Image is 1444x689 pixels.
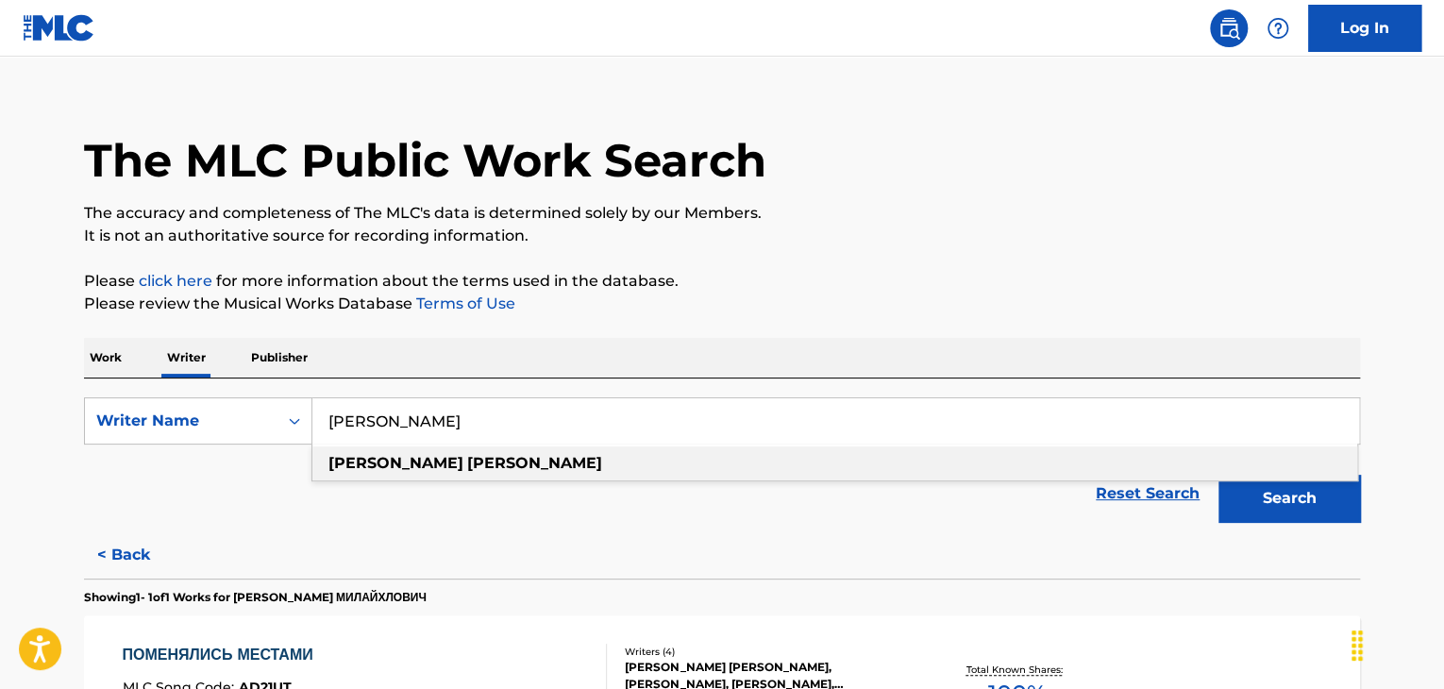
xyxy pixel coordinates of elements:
[1217,17,1240,40] img: search
[412,294,515,312] a: Terms of Use
[1218,475,1360,522] button: Search
[965,663,1066,677] p: Total Known Shares:
[161,338,211,378] p: Writer
[84,397,1360,531] form: Search Form
[84,225,1360,247] p: It is not an authoritative source for recording information.
[625,645,910,659] div: Writers ( 4 )
[467,454,602,472] strong: [PERSON_NAME]
[1210,9,1248,47] a: Public Search
[123,644,323,666] div: ПОМЕНЯЛИСЬ МЕСТАМИ
[84,293,1360,315] p: Please review the Musical Works Database
[1308,5,1421,52] a: Log In
[96,410,266,432] div: Writer Name
[84,338,127,378] p: Work
[245,338,313,378] p: Publisher
[1342,617,1372,674] div: Drag
[1259,9,1297,47] div: Help
[84,531,197,579] button: < Back
[84,132,766,189] h1: The MLC Public Work Search
[23,14,95,42] img: MLC Logo
[84,589,427,606] p: Showing 1 - 1 of 1 Works for [PERSON_NAME] МИЛАЙХЛОВИЧ
[84,270,1360,293] p: Please for more information about the terms used in the database.
[84,202,1360,225] p: The accuracy and completeness of The MLC's data is determined solely by our Members.
[1267,17,1289,40] img: help
[1350,598,1444,689] iframe: Chat Widget
[328,454,463,472] strong: [PERSON_NAME]
[139,272,212,290] a: click here
[1086,473,1209,514] a: Reset Search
